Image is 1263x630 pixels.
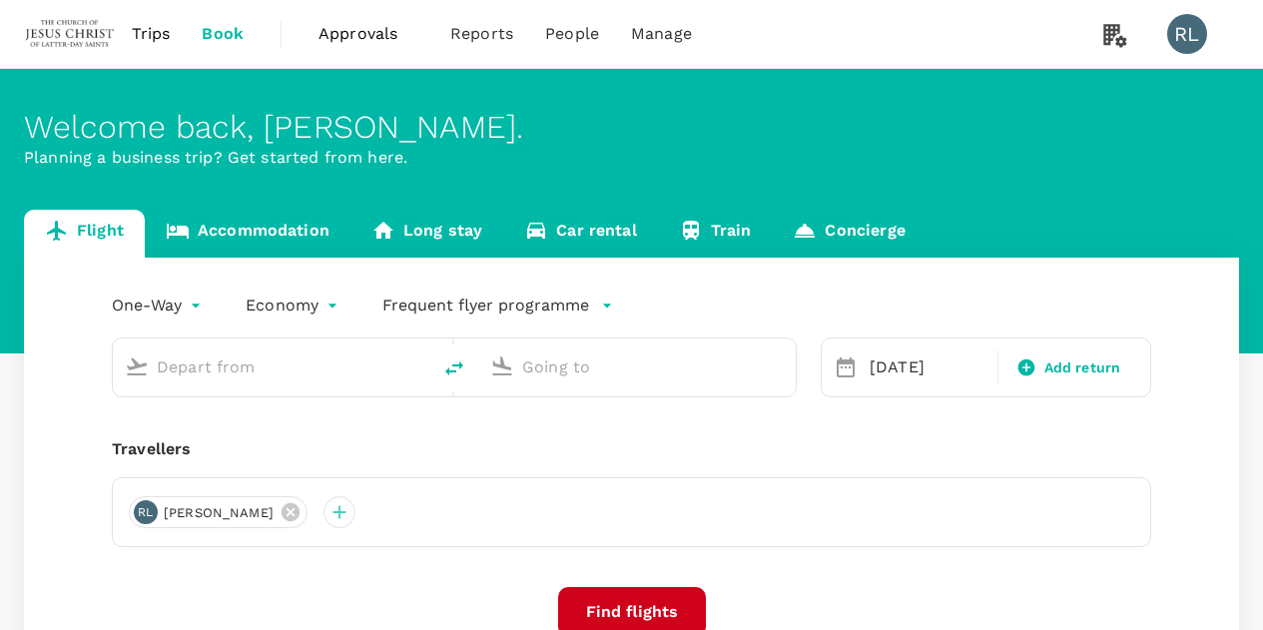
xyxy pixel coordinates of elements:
span: Trips [132,22,171,46]
button: Frequent flyer programme [382,294,613,317]
div: One-Way [112,290,206,321]
span: People [545,22,599,46]
div: RL [134,500,158,524]
div: RL[PERSON_NAME] [129,496,308,528]
span: Reports [450,22,513,46]
input: Depart from [157,351,388,382]
input: Going to [522,351,754,382]
div: Economy [246,290,342,321]
a: Train [658,210,773,258]
a: Flight [24,210,145,258]
span: Book [202,22,244,46]
a: Car rental [503,210,658,258]
a: Concierge [772,210,926,258]
a: Accommodation [145,210,350,258]
div: Welcome back , [PERSON_NAME] . [24,109,1239,146]
span: [PERSON_NAME] [152,503,286,523]
span: Approvals [318,22,418,46]
button: Open [416,364,420,368]
p: Frequent flyer programme [382,294,589,317]
p: Planning a business trip? Get started from here. [24,146,1239,170]
div: [DATE] [862,347,993,387]
div: Travellers [112,437,1151,461]
button: delete [430,344,478,392]
span: Manage [631,22,692,46]
span: Add return [1044,357,1121,378]
button: Open [782,364,786,368]
div: RL [1167,14,1207,54]
img: The Malaysian Church of Jesus Christ of Latter-day Saints [24,12,116,56]
a: Long stay [350,210,503,258]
